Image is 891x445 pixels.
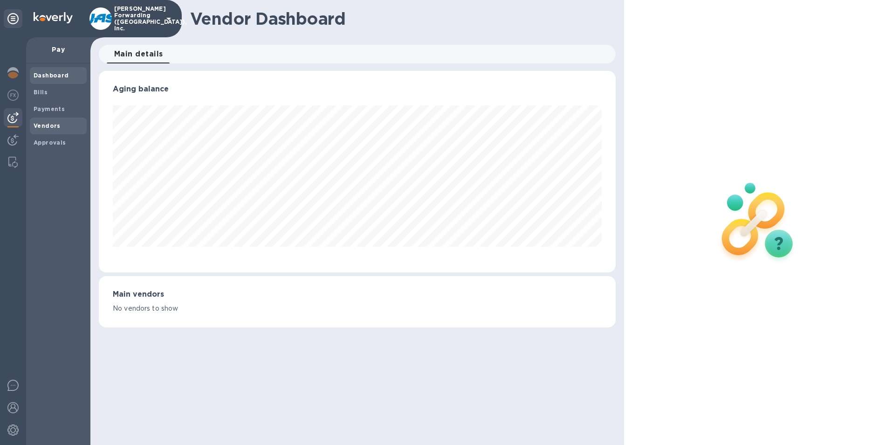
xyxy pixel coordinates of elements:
[34,139,66,146] b: Approvals
[7,90,19,101] img: Foreign exchange
[114,48,163,61] span: Main details
[4,9,22,28] div: Unpin categories
[34,45,83,54] p: Pay
[34,105,65,112] b: Payments
[114,6,161,32] p: [PERSON_NAME] Forwarding ([GEOGRAPHIC_DATA]), Inc.
[34,122,61,129] b: Vendors
[113,304,602,313] p: No vendors to show
[113,85,602,94] h3: Aging balance
[113,290,602,299] h3: Main vendors
[34,72,69,79] b: Dashboard
[34,89,48,96] b: Bills
[34,12,73,23] img: Logo
[190,9,609,28] h1: Vendor Dashboard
